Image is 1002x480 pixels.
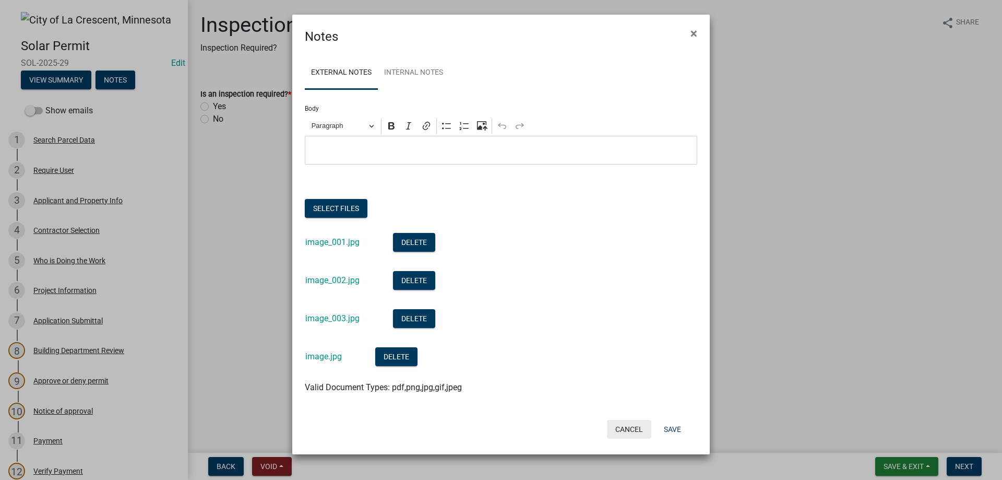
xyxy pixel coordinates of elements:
wm-modal-confirm: Delete Document [393,314,435,324]
button: Select files [305,199,367,218]
a: image_003.jpg [305,313,360,323]
a: image_002.jpg [305,275,360,285]
button: Cancel [607,420,651,439]
button: Save [655,420,689,439]
label: Body [305,106,319,112]
span: Valid Document Types: pdf,png,jpg,gif,jpeg [305,382,462,392]
span: × [690,26,697,41]
h4: Notes [305,27,338,46]
button: Delete [375,347,417,366]
button: Delete [393,233,435,252]
a: image_001.jpg [305,237,360,247]
div: Editor toolbar [305,116,697,136]
a: image.jpg [305,352,342,361]
wm-modal-confirm: Delete Document [375,353,417,362]
div: Editor editing area: main. Press Alt+0 for help. [305,136,697,165]
a: Internal Notes [378,56,449,90]
wm-modal-confirm: Delete Document [393,276,435,286]
button: Close [682,19,706,48]
button: Paragraph, Heading [307,118,379,134]
button: Delete [393,309,435,328]
span: Paragraph [312,120,366,132]
button: Delete [393,271,435,290]
wm-modal-confirm: Delete Document [393,238,435,248]
a: External Notes [305,56,378,90]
